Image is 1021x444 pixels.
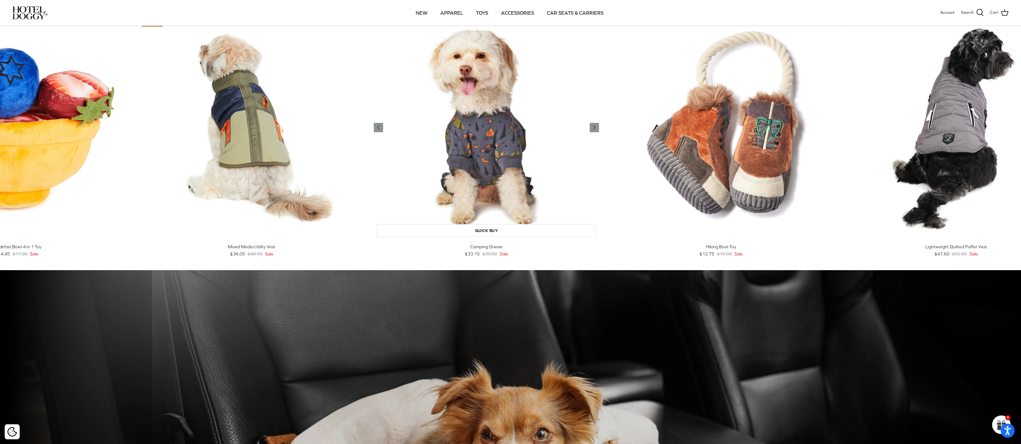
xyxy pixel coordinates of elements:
div: Hiking Boot Toy [608,244,834,250]
img: Cookie policy [8,427,17,436]
span: $12.75 [699,250,714,257]
span: Sale [265,250,273,257]
span: Account [940,10,955,15]
a: NEW [410,2,433,23]
a: CAR SEATS & CARRIERS [541,2,609,23]
span: Sale [30,250,38,257]
div: Mixed Media Utility Vest [139,244,364,250]
span: $33.15 [465,250,480,257]
span: $39.00 [482,250,497,257]
a: Quick buy [377,225,596,237]
a: Account [940,9,955,16]
img: hoteldoggycom [13,6,48,19]
span: $41.60 [934,250,949,257]
span: Sale [734,250,743,257]
span: $15.00 [717,250,732,257]
a: ACCESSORIES [495,2,540,23]
a: Hiking Boot Toy [608,15,834,240]
a: Cart [990,9,1008,17]
span: Sale [500,250,508,257]
a: Mixed Media Utility Vest [139,15,364,240]
a: Previous [374,123,383,132]
a: Previous [590,123,599,132]
a: TOYS [470,2,494,23]
div: Camping Onesie [374,244,599,250]
span: $17.00 [13,250,28,257]
span: $36.00 [230,250,245,257]
a: Search [961,9,984,17]
div: Cookie policy [5,424,20,439]
a: Camping Onesie [374,15,599,240]
a: APPAREL [435,2,469,23]
button: Cookie policy [7,426,18,437]
span: Cart [990,9,998,16]
span: Search [961,9,974,16]
div: Primary navigation [93,2,926,23]
span: $45.00 [248,250,263,257]
a: Camping Onesie $33.15 $39.00 Sale [374,244,599,258]
span: $52.00 [952,250,967,257]
a: Hiking Boot Toy $12.75 $15.00 Sale [608,244,834,258]
span: Sale [969,250,978,257]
